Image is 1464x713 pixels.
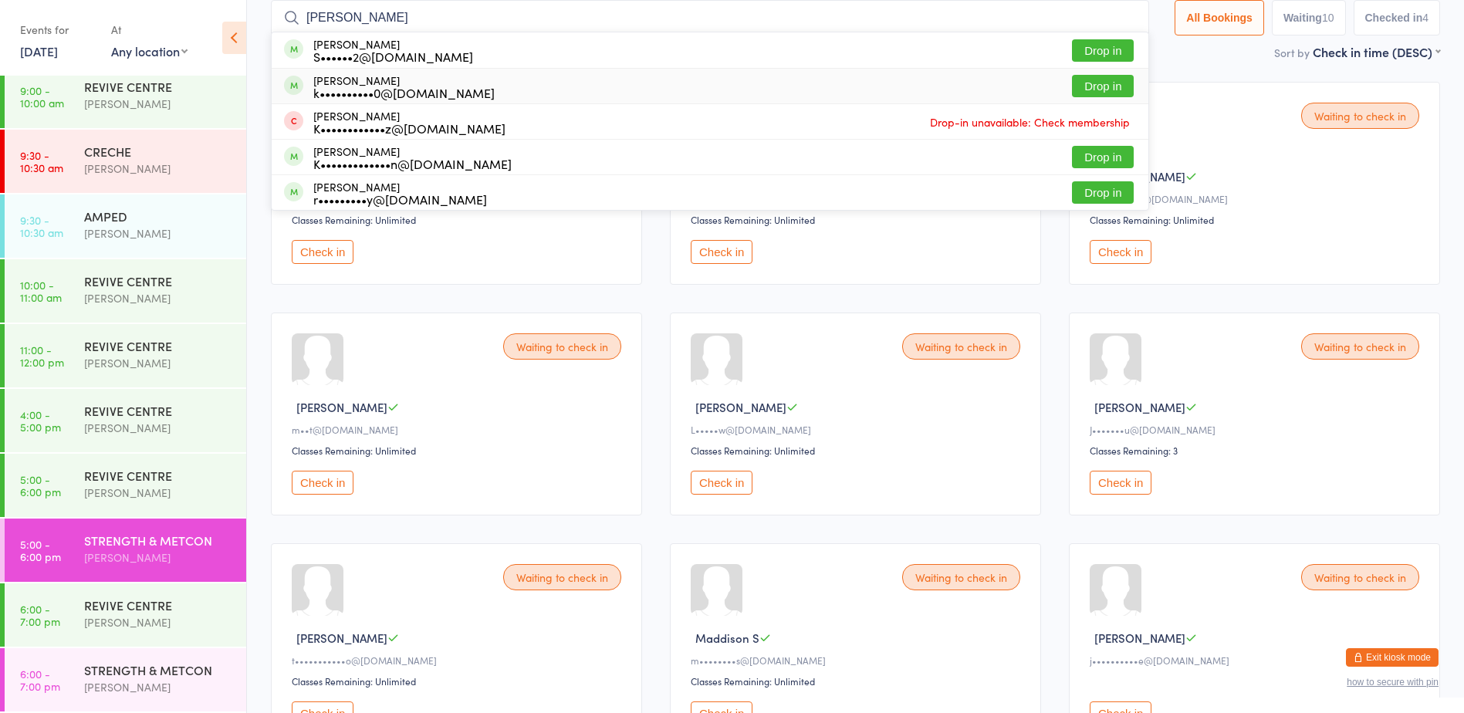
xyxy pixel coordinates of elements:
[1090,213,1424,226] div: Classes Remaining: Unlimited
[292,444,626,457] div: Classes Remaining: Unlimited
[20,473,61,498] time: 5:00 - 6:00 pm
[20,408,61,433] time: 4:00 - 5:00 pm
[20,214,63,238] time: 9:30 - 10:30 am
[84,337,233,354] div: REVIVE CENTRE
[20,538,61,563] time: 5:00 - 6:00 pm
[84,143,233,160] div: CRECHE
[1313,43,1440,60] div: Check in time (DESC)
[84,402,233,419] div: REVIVE CENTRE
[296,630,387,646] span: [PERSON_NAME]
[292,423,626,436] div: m••t@[DOMAIN_NAME]
[313,50,473,63] div: S••••••2@[DOMAIN_NAME]
[503,564,621,590] div: Waiting to check in
[5,454,246,517] a: 5:00 -6:00 pmREVIVE CENTRE[PERSON_NAME]
[902,564,1020,590] div: Waiting to check in
[1422,12,1428,24] div: 4
[691,674,1025,688] div: Classes Remaining: Unlimited
[20,343,64,368] time: 11:00 - 12:00 pm
[313,110,505,134] div: [PERSON_NAME]
[1094,168,1185,184] span: [PERSON_NAME]
[313,86,495,99] div: k••••••••••0@[DOMAIN_NAME]
[84,678,233,696] div: [PERSON_NAME]
[313,193,487,205] div: r•••••••••y@[DOMAIN_NAME]
[20,603,60,627] time: 6:00 - 7:00 pm
[5,259,246,323] a: 10:00 -11:00 amREVIVE CENTRE[PERSON_NAME]
[313,122,505,134] div: K••••••••••••z@[DOMAIN_NAME]
[20,42,58,59] a: [DATE]
[1301,103,1419,129] div: Waiting to check in
[1072,181,1134,204] button: Drop in
[5,583,246,647] a: 6:00 -7:00 pmREVIVE CENTRE[PERSON_NAME]
[5,389,246,452] a: 4:00 -5:00 pmREVIVE CENTRE[PERSON_NAME]
[1090,240,1151,264] button: Check in
[20,667,60,692] time: 6:00 - 7:00 pm
[296,399,387,415] span: [PERSON_NAME]
[691,213,1025,226] div: Classes Remaining: Unlimited
[691,423,1025,436] div: L•••••w@[DOMAIN_NAME]
[1072,146,1134,168] button: Drop in
[292,654,626,667] div: t•••••••••••o@[DOMAIN_NAME]
[84,532,233,549] div: STRENGTH & METCON
[313,181,487,205] div: [PERSON_NAME]
[695,399,786,415] span: [PERSON_NAME]
[1301,333,1419,360] div: Waiting to check in
[20,149,63,174] time: 9:30 - 10:30 am
[84,95,233,113] div: [PERSON_NAME]
[84,289,233,307] div: [PERSON_NAME]
[1072,75,1134,97] button: Drop in
[313,74,495,99] div: [PERSON_NAME]
[111,42,188,59] div: Any location
[1094,630,1185,646] span: [PERSON_NAME]
[20,84,64,109] time: 9:00 - 10:00 am
[1094,399,1185,415] span: [PERSON_NAME]
[1322,12,1334,24] div: 10
[292,240,353,264] button: Check in
[313,38,473,63] div: [PERSON_NAME]
[84,160,233,177] div: [PERSON_NAME]
[926,110,1134,133] span: Drop-in unavailable: Check membership
[1346,648,1439,667] button: Exit kiosk mode
[20,17,96,42] div: Events for
[84,613,233,631] div: [PERSON_NAME]
[691,444,1025,457] div: Classes Remaining: Unlimited
[84,272,233,289] div: REVIVE CENTRE
[292,471,353,495] button: Check in
[84,78,233,95] div: REVIVE CENTRE
[1090,423,1424,436] div: J•••••••u@[DOMAIN_NAME]
[111,17,188,42] div: At
[313,157,512,170] div: K•••••••••••••n@[DOMAIN_NAME]
[695,630,759,646] span: Maddison S
[503,333,621,360] div: Waiting to check in
[1072,39,1134,62] button: Drop in
[292,674,626,688] div: Classes Remaining: Unlimited
[691,654,1025,667] div: m••••••••s@[DOMAIN_NAME]
[313,145,512,170] div: [PERSON_NAME]
[5,324,246,387] a: 11:00 -12:00 pmREVIVE CENTRE[PERSON_NAME]
[1274,45,1310,60] label: Sort by
[292,213,626,226] div: Classes Remaining: Unlimited
[5,130,246,193] a: 9:30 -10:30 amCRECHE[PERSON_NAME]
[84,596,233,613] div: REVIVE CENTRE
[1301,564,1419,590] div: Waiting to check in
[5,648,246,711] a: 6:00 -7:00 pmSTRENGTH & METCON[PERSON_NAME]
[5,65,246,128] a: 9:00 -10:00 amREVIVE CENTRE[PERSON_NAME]
[5,194,246,258] a: 9:30 -10:30 amAMPED[PERSON_NAME]
[20,279,62,303] time: 10:00 - 11:00 am
[84,661,233,678] div: STRENGTH & METCON
[5,519,246,582] a: 5:00 -6:00 pmSTRENGTH & METCON[PERSON_NAME]
[84,225,233,242] div: [PERSON_NAME]
[84,549,233,566] div: [PERSON_NAME]
[902,333,1020,360] div: Waiting to check in
[84,208,233,225] div: AMPED
[84,354,233,372] div: [PERSON_NAME]
[691,240,752,264] button: Check in
[84,419,233,437] div: [PERSON_NAME]
[691,471,752,495] button: Check in
[84,467,233,484] div: REVIVE CENTRE
[1090,192,1424,205] div: g•••••••••e@[DOMAIN_NAME]
[84,484,233,502] div: [PERSON_NAME]
[1090,444,1424,457] div: Classes Remaining: 3
[1090,654,1424,667] div: j••••••••••e@[DOMAIN_NAME]
[1347,677,1439,688] button: how to secure with pin
[1090,471,1151,495] button: Check in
